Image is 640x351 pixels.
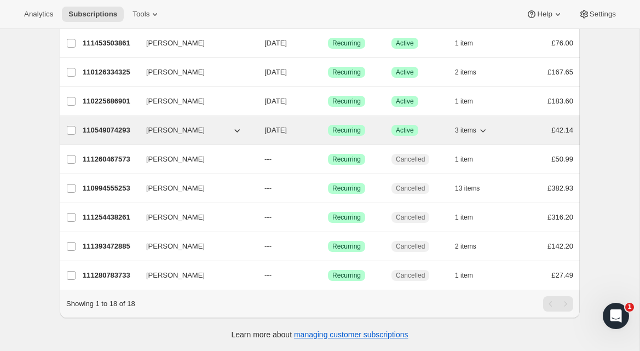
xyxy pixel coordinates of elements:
div: 111254438261[PERSON_NAME]---SuccessRecurringCancelled1 item£316.20 [83,210,573,225]
span: Recurring [332,184,361,193]
span: [PERSON_NAME] [146,38,205,49]
button: 1 item [455,152,485,167]
p: Showing 1 to 18 of 18 [66,298,135,309]
button: 1 item [455,210,485,225]
button: [PERSON_NAME] [140,180,249,197]
div: 110994555253[PERSON_NAME]---SuccessRecurringCancelled13 items£382.93 [83,181,573,196]
span: --- [264,242,272,250]
div: 110549074293[PERSON_NAME][DATE]SuccessRecurringSuccessActive3 items£42.14 [83,123,573,138]
span: Subscriptions [68,10,117,19]
div: 110126334325[PERSON_NAME][DATE]SuccessRecurringSuccessActive2 items£167.65 [83,65,573,80]
button: [PERSON_NAME] [140,209,249,226]
span: Cancelled [396,242,425,251]
span: Recurring [332,213,361,222]
button: [PERSON_NAME] [140,93,249,110]
span: Recurring [332,242,361,251]
span: £142.20 [547,242,573,250]
span: 2 items [455,242,476,251]
span: 1 item [455,39,473,48]
nav: Pagination [543,296,573,312]
span: Active [396,39,414,48]
span: Recurring [332,68,361,77]
span: 13 items [455,184,480,193]
span: [DATE] [264,97,287,105]
span: Cancelled [396,184,425,193]
span: [DATE] [264,68,287,76]
button: [PERSON_NAME] [140,122,249,139]
p: Learn more about [232,329,408,340]
span: £76.00 [551,39,573,47]
button: [PERSON_NAME] [140,151,249,168]
p: 111260467573 [83,154,137,165]
span: [PERSON_NAME] [146,96,205,107]
iframe: Intercom live chat [603,303,629,329]
p: 110994555253 [83,183,137,194]
span: £183.60 [547,97,573,105]
div: 111393472885[PERSON_NAME]---SuccessRecurringCancelled2 items£142.20 [83,239,573,254]
span: £50.99 [551,155,573,163]
button: [PERSON_NAME] [140,34,249,52]
span: --- [264,184,272,192]
button: 3 items [455,123,488,138]
span: Active [396,126,414,135]
span: £167.65 [547,68,573,76]
span: [PERSON_NAME] [146,67,205,78]
p: 110225686901 [83,96,137,107]
button: Tools [126,7,167,22]
span: [PERSON_NAME] [146,270,205,281]
button: Analytics [18,7,60,22]
p: 111453503861 [83,38,137,49]
span: Recurring [332,97,361,106]
span: 3 items [455,126,476,135]
span: Active [396,68,414,77]
button: Settings [572,7,622,22]
span: 1 [625,303,634,312]
span: £316.20 [547,213,573,221]
button: [PERSON_NAME] [140,64,249,81]
span: 1 item [455,271,473,280]
button: [PERSON_NAME] [140,267,249,284]
span: Help [537,10,552,19]
button: Subscriptions [62,7,124,22]
span: [DATE] [264,126,287,134]
button: Help [520,7,569,22]
span: Recurring [332,39,361,48]
span: [PERSON_NAME] [146,212,205,223]
span: [PERSON_NAME] [146,154,205,165]
button: 1 item [455,268,485,283]
button: 1 item [455,36,485,51]
div: 111280783733[PERSON_NAME]---SuccessRecurringCancelled1 item£27.49 [83,268,573,283]
span: 1 item [455,213,473,222]
span: Recurring [332,155,361,164]
span: [PERSON_NAME] [146,125,205,136]
span: [DATE] [264,39,287,47]
span: [PERSON_NAME] [146,241,205,252]
button: 1 item [455,94,485,109]
span: Tools [132,10,149,19]
span: £42.14 [551,126,573,134]
button: [PERSON_NAME] [140,238,249,255]
span: Recurring [332,271,361,280]
p: 111393472885 [83,241,137,252]
span: £27.49 [551,271,573,279]
span: Settings [590,10,616,19]
p: 111280783733 [83,270,137,281]
span: Active [396,97,414,106]
span: Cancelled [396,213,425,222]
span: Recurring [332,126,361,135]
a: managing customer subscriptions [294,330,408,339]
span: 1 item [455,155,473,164]
span: --- [264,213,272,221]
p: 111254438261 [83,212,137,223]
p: 110126334325 [83,67,137,78]
span: £382.93 [547,184,573,192]
p: 110549074293 [83,125,137,136]
span: 2 items [455,68,476,77]
span: Cancelled [396,271,425,280]
div: 111260467573[PERSON_NAME]---SuccessRecurringCancelled1 item£50.99 [83,152,573,167]
button: 13 items [455,181,492,196]
div: 111453503861[PERSON_NAME][DATE]SuccessRecurringSuccessActive1 item£76.00 [83,36,573,51]
span: Analytics [24,10,53,19]
span: --- [264,155,272,163]
span: --- [264,271,272,279]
